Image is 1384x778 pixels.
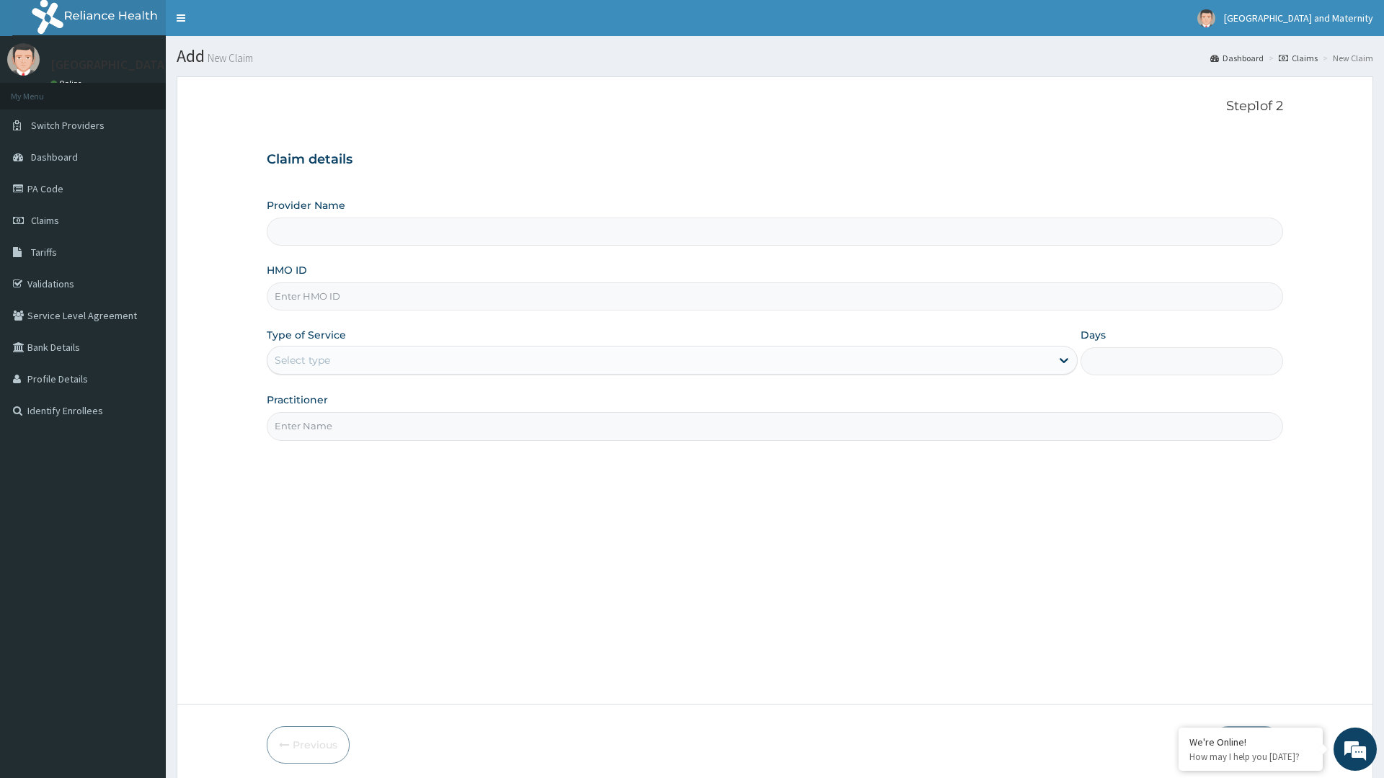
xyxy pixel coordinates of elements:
[1197,9,1215,27] img: User Image
[267,282,1282,310] input: Enter HMO ID
[50,79,85,89] a: Online
[1210,726,1283,764] button: Next
[1279,52,1318,64] a: Claims
[1210,52,1264,64] a: Dashboard
[1189,751,1312,763] p: How may I help you today?
[31,119,105,132] span: Switch Providers
[177,47,1373,66] h1: Add
[267,726,350,764] button: Previous
[267,152,1282,168] h3: Claim details
[267,99,1282,115] p: Step 1 of 2
[1224,12,1373,24] span: [GEOGRAPHIC_DATA] and Maternity
[267,263,307,277] label: HMO ID
[267,198,345,213] label: Provider Name
[50,58,251,71] p: [GEOGRAPHIC_DATA] and Maternity
[267,328,346,342] label: Type of Service
[7,43,40,76] img: User Image
[205,53,253,63] small: New Claim
[1189,735,1312,748] div: We're Online!
[31,246,57,259] span: Tariffs
[1319,52,1373,64] li: New Claim
[1081,328,1106,342] label: Days
[275,353,330,367] div: Select type
[31,214,59,227] span: Claims
[267,393,328,407] label: Practitioner
[31,151,78,164] span: Dashboard
[267,412,1282,440] input: Enter Name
